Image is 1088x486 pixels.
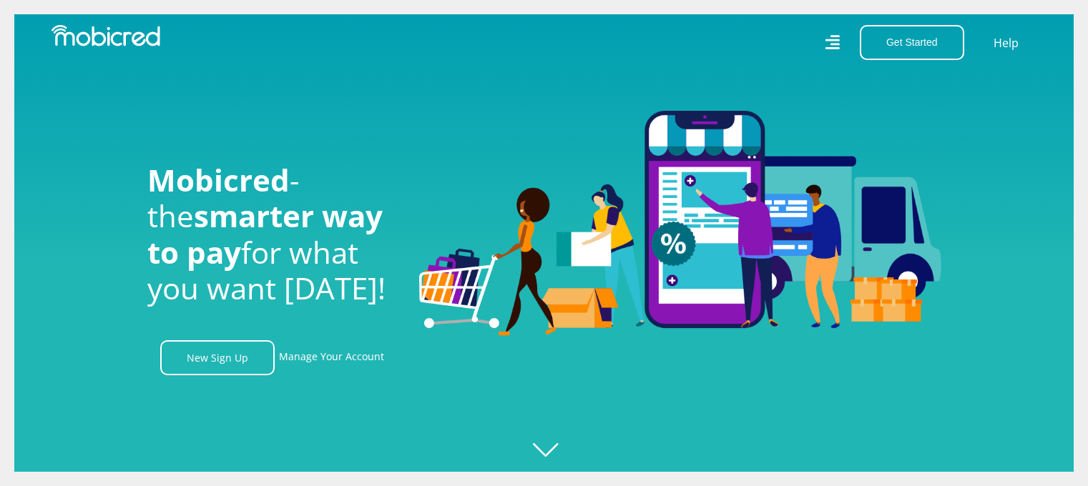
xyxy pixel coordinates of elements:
a: New Sign Up [160,340,275,375]
a: Help [993,34,1019,52]
h1: - the for what you want [DATE]! [147,162,398,307]
button: Get Started [860,25,964,60]
img: Welcome to Mobicred [419,111,941,337]
span: smarter way to pay [147,195,383,272]
a: Manage Your Account [279,340,384,375]
span: Mobicred [147,159,290,200]
img: Mobicred [52,25,160,46]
